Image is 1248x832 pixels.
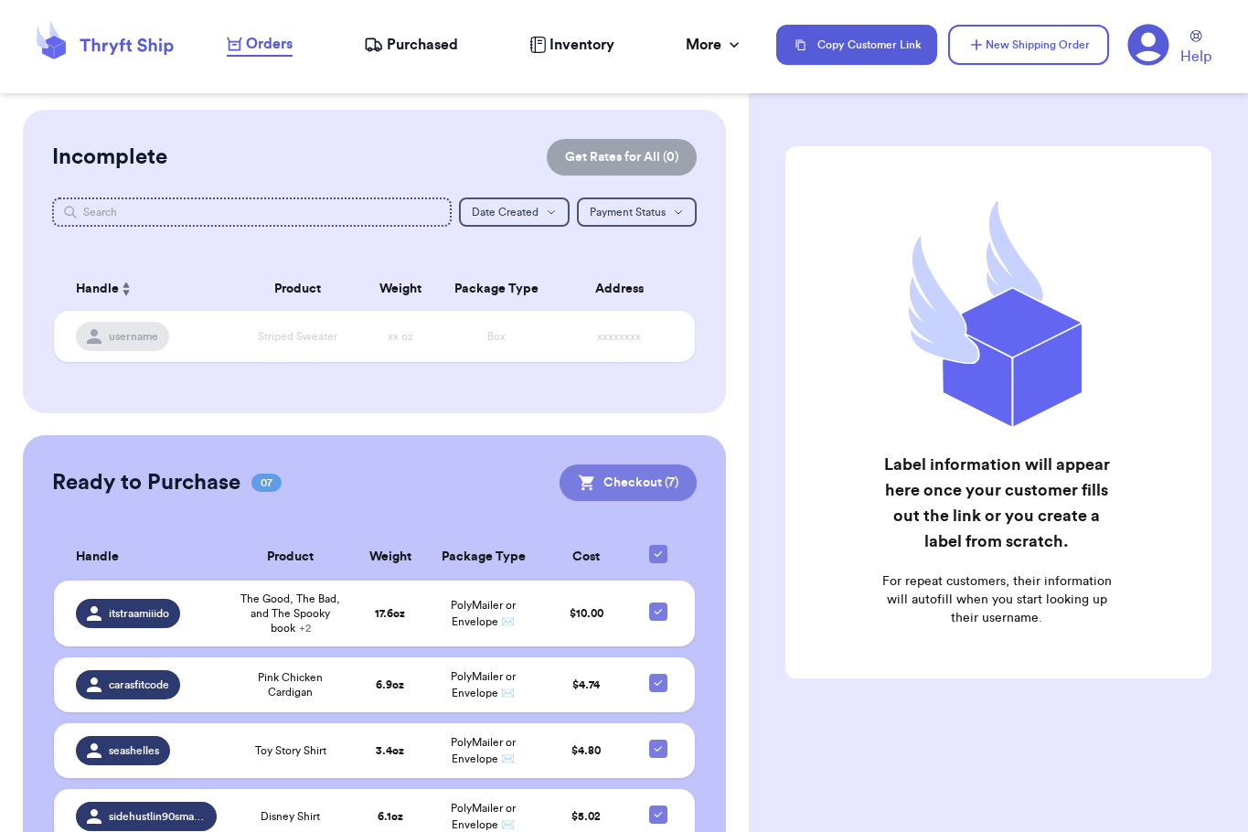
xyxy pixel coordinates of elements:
button: Sort ascending [119,278,133,300]
strong: 17.6 oz [375,608,405,619]
th: Product [233,267,361,311]
strong: 6.1 oz [378,811,403,822]
span: PolyMailer or Envelope ✉️ [451,600,516,627]
span: $ 5.02 [571,811,601,822]
button: Get Rates for All (0) [547,139,697,176]
span: carasfitcode [109,677,169,692]
h2: Ready to Purchase [52,468,240,497]
span: PolyMailer or Envelope ✉️ [451,671,516,699]
h2: Incomplete [52,143,167,172]
span: The Good, The Bad, and The Spooky book [239,592,341,635]
span: Pink Chicken Cardigan [239,670,341,699]
th: Cost [539,534,633,581]
span: Handle [76,280,119,299]
span: $ 4.74 [572,679,600,690]
span: + 2 [299,623,311,634]
span: 07 [251,474,282,492]
strong: 6.9 oz [376,679,404,690]
th: Product [228,534,352,581]
span: Box [487,331,506,342]
span: Striped Sweater [258,331,337,342]
div: More [686,34,743,56]
input: Search [52,197,453,227]
span: xx oz [388,331,413,342]
button: Payment Status [577,197,697,227]
span: Disney Shirt [261,809,320,824]
th: Weight [361,267,438,311]
span: itstraamiiido [109,606,169,621]
span: seashelles [109,743,159,758]
button: Checkout (7) [560,464,697,501]
span: $ 4.80 [571,745,601,756]
a: Help [1180,30,1211,68]
span: Toy Story Shirt [255,743,326,758]
a: Inventory [529,34,614,56]
th: Weight [353,534,428,581]
span: PolyMailer or Envelope ✉️ [451,803,516,830]
span: Date Created [472,207,539,218]
a: Purchased [364,34,458,56]
span: Orders [246,33,293,55]
button: New Shipping Order [948,25,1109,65]
th: Package Type [439,267,554,311]
th: Address [554,267,695,311]
button: Date Created [459,197,570,227]
span: xxxxxxxx [597,331,641,342]
span: Inventory [549,34,614,56]
button: Copy Customer Link [776,25,937,65]
span: $ 10.00 [570,608,603,619]
th: Package Type [427,534,539,581]
p: For repeat customers, their information will autofill when you start looking up their username. [879,572,1115,627]
strong: 3.4 oz [376,745,404,756]
span: sidehustlin90smama [109,809,207,824]
span: Handle [76,548,119,567]
span: Payment Status [590,207,666,218]
h2: Label information will appear here once your customer fills out the link or you create a label fr... [879,452,1115,554]
span: Purchased [387,34,458,56]
span: username [109,329,158,344]
a: Orders [227,33,293,57]
span: PolyMailer or Envelope ✉️ [451,737,516,764]
span: Help [1180,46,1211,68]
